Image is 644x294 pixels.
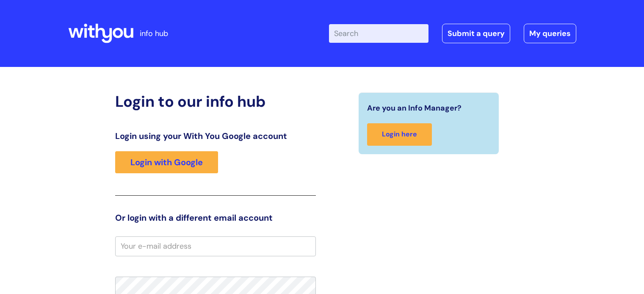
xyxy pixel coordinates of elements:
[115,213,316,223] h3: Or login with a different email account
[442,24,510,43] a: Submit a query
[115,236,316,256] input: Your e-mail address
[367,123,432,146] a: Login here
[140,27,168,40] p: info hub
[524,24,576,43] a: My queries
[329,24,428,43] input: Search
[115,151,218,173] a: Login with Google
[115,131,316,141] h3: Login using your With You Google account
[115,92,316,111] h2: Login to our info hub
[367,101,462,115] span: Are you an Info Manager?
